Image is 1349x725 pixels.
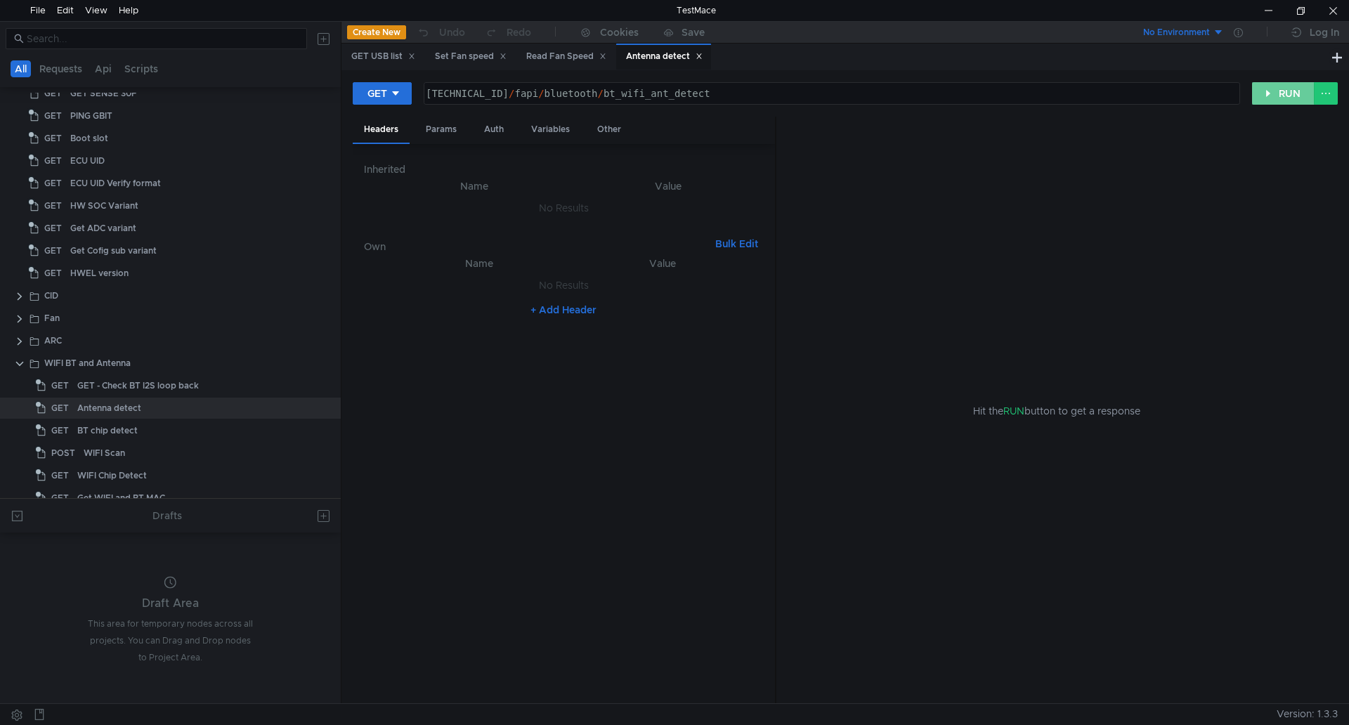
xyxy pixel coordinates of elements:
[70,263,129,284] div: HWEL version
[44,150,62,171] span: GET
[77,375,199,396] div: GET - Check BT I2S loop back
[600,24,639,41] div: Cookies
[351,49,415,64] div: GET USB list
[70,83,137,104] div: GET SENSE 30F
[1126,21,1224,44] button: No Environment
[386,255,573,272] th: Name
[44,195,62,216] span: GET
[682,27,705,37] div: Save
[367,86,387,101] div: GET
[1143,26,1210,39] div: No Environment
[353,117,410,144] div: Headers
[353,82,412,105] button: GET
[152,507,182,524] div: Drafts
[27,31,299,46] input: Search...
[626,49,703,64] div: Antenna detect
[70,240,157,261] div: Get Cofig sub variant
[573,255,752,272] th: Value
[51,443,75,464] span: POST
[586,117,632,143] div: Other
[473,117,515,143] div: Auth
[539,279,589,292] nz-embed-empty: No Results
[44,240,62,261] span: GET
[539,202,589,214] nz-embed-empty: No Results
[44,285,58,306] div: CID
[70,105,112,126] div: PING GBIT
[70,195,138,216] div: HW SOC Variant
[435,49,507,64] div: Set Fan speed
[973,403,1140,419] span: Hit the button to get a response
[77,488,165,509] div: Get WIFI and BT MAC
[51,375,69,396] span: GET
[11,60,31,77] button: All
[415,117,468,143] div: Params
[475,22,541,43] button: Redo
[439,24,465,41] div: Undo
[51,398,69,419] span: GET
[84,443,125,464] div: WIFI Scan
[375,178,573,195] th: Name
[51,488,69,509] span: GET
[710,235,764,252] button: Bulk Edit
[70,173,161,194] div: ECU UID Verify format
[120,60,162,77] button: Scripts
[91,60,116,77] button: Api
[406,22,475,43] button: Undo
[364,238,710,255] h6: Own
[44,83,62,104] span: GET
[77,420,138,441] div: BT chip detect
[70,128,108,149] div: Boot slot
[44,173,62,194] span: GET
[44,105,62,126] span: GET
[35,60,86,77] button: Requests
[1277,704,1338,724] span: Version: 1.3.3
[364,161,764,178] h6: Inherited
[77,465,147,486] div: WIFI Chip Detect
[44,263,62,284] span: GET
[44,128,62,149] span: GET
[70,150,105,171] div: ECU UID
[44,308,60,329] div: Fan
[77,398,141,419] div: Antenna detect
[51,420,69,441] span: GET
[44,353,131,374] div: WIFI BT and Antenna
[573,178,763,195] th: Value
[1310,24,1339,41] div: Log In
[347,25,406,39] button: Create New
[526,49,606,64] div: Read Fan Speed
[1252,82,1315,105] button: RUN
[507,24,531,41] div: Redo
[44,218,62,239] span: GET
[51,465,69,486] span: GET
[70,218,136,239] div: Get ADC variant
[520,117,581,143] div: Variables
[525,301,602,318] button: + Add Header
[1003,405,1024,417] span: RUN
[44,330,62,351] div: ARC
